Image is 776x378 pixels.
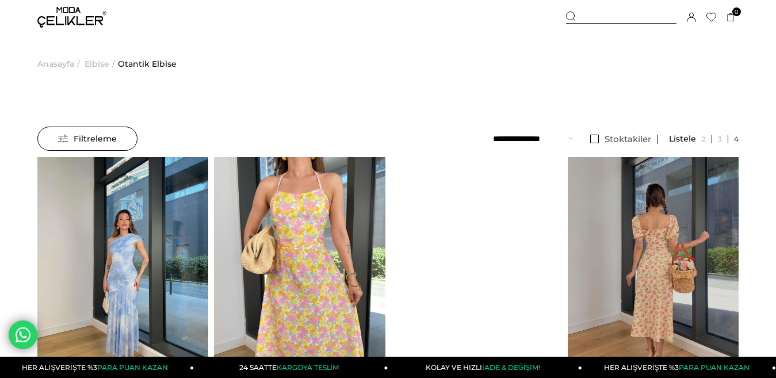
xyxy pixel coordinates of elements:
[277,363,339,372] span: KARGOYA TESLİM
[679,363,750,372] span: PARA PUAN KAZAN
[388,357,582,378] a: KOLAY VE HIZLIİADE & DEĞİŞİM!
[118,35,177,93] a: Otantik Elbise
[605,133,651,144] span: Stoktakiler
[727,13,735,22] a: 0
[582,357,776,378] a: HER ALIŞVERİŞTE %3PARA PUAN KAZAN
[37,35,74,93] a: Anasayfa
[584,135,658,144] a: Stoktakiler
[85,35,118,93] li: >
[58,127,117,150] span: Filtreleme
[37,7,106,28] img: logo
[194,357,388,378] a: 24 SAATTEKARGOYA TESLİM
[482,363,540,372] span: İADE & DEĞİŞİM!
[732,7,741,16] span: 0
[37,35,83,93] li: >
[97,363,168,372] span: PARA PUAN KAZAN
[85,35,109,93] a: Elbise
